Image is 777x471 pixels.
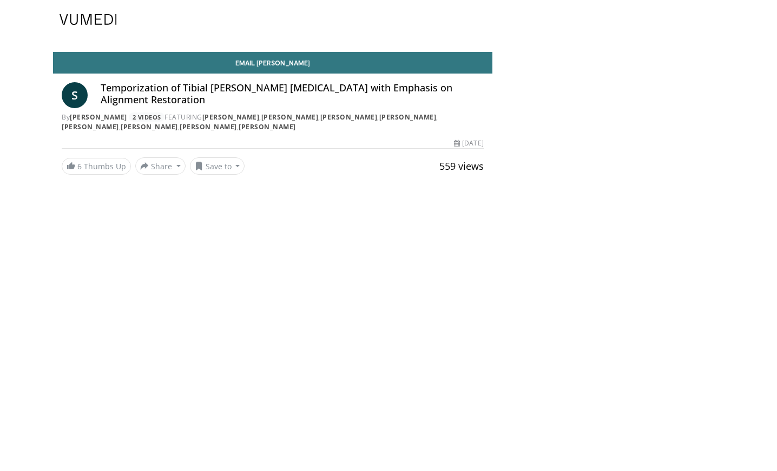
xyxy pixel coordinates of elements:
a: [PERSON_NAME] [261,112,319,122]
h4: Temporization of Tibial [PERSON_NAME] [MEDICAL_DATA] with Emphasis on Alignment Restoration [101,82,484,105]
div: [DATE] [454,138,483,148]
a: [PERSON_NAME] [239,122,296,131]
span: 559 views [439,160,484,173]
button: Share [135,157,186,175]
div: By FEATURING , , , , , , , [62,112,484,132]
a: 2 Videos [129,112,164,122]
a: [PERSON_NAME] [320,112,378,122]
a: [PERSON_NAME] [70,112,127,122]
a: [PERSON_NAME] [202,112,260,122]
a: [PERSON_NAME] [180,122,237,131]
img: VuMedi Logo [60,14,117,25]
a: [PERSON_NAME] [379,112,437,122]
a: 6 Thumbs Up [62,158,131,175]
a: Email [PERSON_NAME] [53,52,492,74]
a: [PERSON_NAME] [121,122,178,131]
button: Save to [190,157,245,175]
a: [PERSON_NAME] [62,122,119,131]
a: S [62,82,88,108]
span: 6 [77,161,82,171]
